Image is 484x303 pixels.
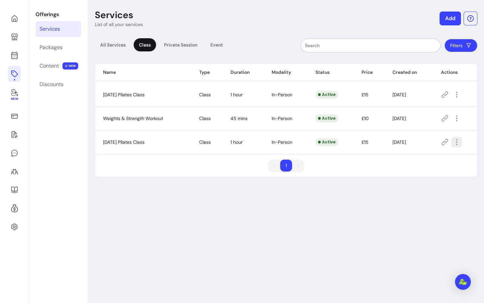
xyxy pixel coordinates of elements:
[280,160,292,171] li: pagination item 1 active
[63,62,78,70] span: NEW
[272,92,292,98] span: In-Person
[40,25,60,33] div: Services
[103,115,163,121] span: Weights & Strength Workout
[230,115,248,121] span: 45 mins
[36,11,81,18] p: Offerings
[199,115,211,121] span: Class
[36,76,81,92] a: Discounts
[354,64,385,81] th: Price
[95,64,191,81] th: Name
[199,139,211,145] span: Class
[392,92,406,98] span: [DATE]
[362,115,369,121] span: £10
[205,38,228,51] div: Event
[103,139,145,145] span: [DATE] Pilates Class
[95,21,143,28] p: List of all your services
[8,145,21,161] a: My Messages
[230,139,243,145] span: 1 hour
[8,29,21,45] a: My Page
[40,44,63,51] div: Packages
[8,84,21,106] a: New
[392,139,406,145] span: [DATE]
[199,92,211,98] span: Class
[36,40,81,55] a: Packages
[134,38,156,51] div: Class
[455,274,471,290] div: Open Intercom Messenger
[8,219,21,235] a: Settings
[440,12,461,25] button: Add
[8,108,21,124] a: Sales
[385,64,433,81] th: Created on
[8,66,21,82] a: Offerings
[40,80,64,88] div: Discounts
[40,62,59,70] div: Content
[8,127,21,142] a: Waivers
[8,200,21,216] a: Refer & Earn
[308,64,354,81] th: Status
[191,64,223,81] th: Type
[362,92,368,98] span: £15
[36,58,81,74] a: Content NEW
[8,11,21,26] a: Home
[272,139,292,145] span: In-Person
[315,138,338,146] div: Active
[264,64,307,81] th: Modality
[223,64,264,81] th: Duration
[305,42,436,49] input: Search
[103,92,145,98] span: [DATE] Pilates Class
[265,156,307,175] nav: pagination navigation
[95,9,133,21] p: Services
[433,64,477,81] th: Actions
[444,39,477,52] button: Filters
[8,47,21,63] a: Calendar
[159,38,202,51] div: Private Session
[392,115,406,121] span: [DATE]
[11,97,18,101] span: New
[315,114,338,122] div: Active
[272,115,292,121] span: In-Person
[36,21,81,37] a: Services
[95,38,131,51] div: All Services
[315,91,338,99] div: Active
[8,182,21,198] a: Resources
[362,139,368,145] span: £15
[8,164,21,179] a: Clients
[230,92,243,98] span: 1 hour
